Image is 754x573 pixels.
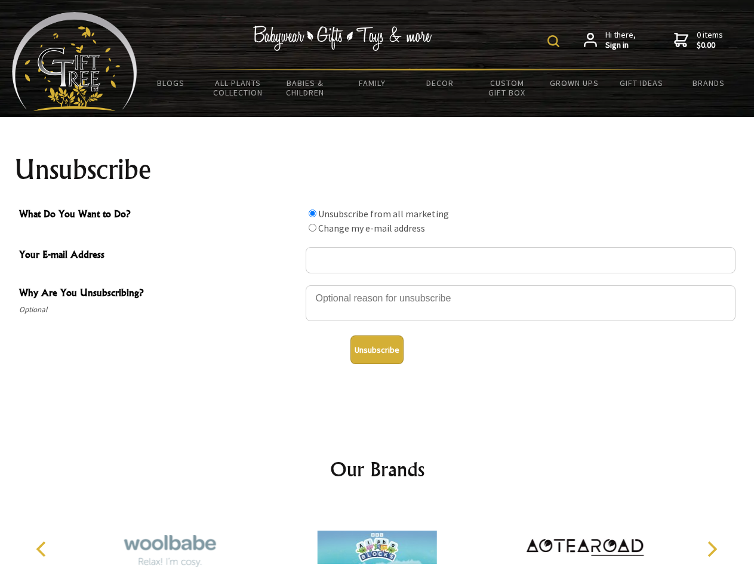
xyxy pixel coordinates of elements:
[697,29,723,51] span: 0 items
[19,303,300,317] span: Optional
[137,70,205,95] a: BLOGS
[608,70,675,95] a: Gift Ideas
[19,247,300,264] span: Your E-mail Address
[272,70,339,105] a: Babies & Children
[540,70,608,95] a: Grown Ups
[698,536,725,562] button: Next
[339,70,407,95] a: Family
[473,70,541,105] a: Custom Gift Box
[12,12,137,111] img: Babyware - Gifts - Toys and more...
[14,155,740,184] h1: Unsubscribe
[674,30,723,51] a: 0 items$0.00
[675,70,743,95] a: Brands
[605,30,636,51] span: Hi there,
[19,207,300,224] span: What Do You Want to Do?
[24,455,731,483] h2: Our Brands
[697,40,723,51] strong: $0.00
[253,26,432,51] img: Babywear - Gifts - Toys & more
[306,247,735,273] input: Your E-mail Address
[547,35,559,47] img: product search
[605,40,636,51] strong: Sign in
[318,208,449,220] label: Unsubscribe from all marketing
[309,224,316,232] input: What Do You Want to Do?
[309,210,316,217] input: What Do You Want to Do?
[584,30,636,51] a: Hi there,Sign in
[205,70,272,105] a: All Plants Collection
[318,222,425,234] label: Change my e-mail address
[350,335,404,364] button: Unsubscribe
[19,285,300,303] span: Why Are You Unsubscribing?
[406,70,473,95] a: Decor
[306,285,735,321] textarea: Why Are You Unsubscribing?
[30,536,56,562] button: Previous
